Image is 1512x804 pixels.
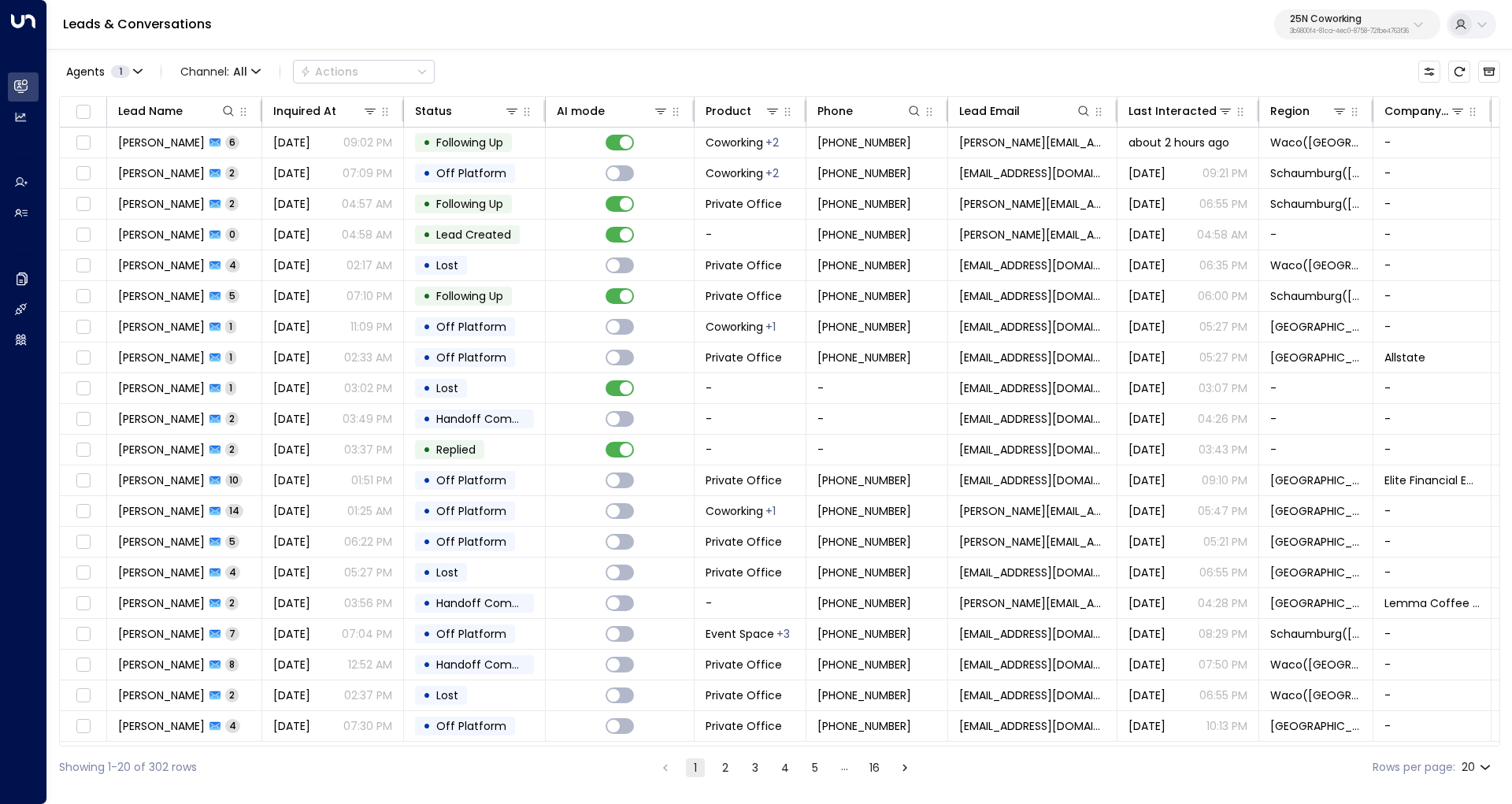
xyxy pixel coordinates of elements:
td: - [806,404,948,434]
div: Phone [817,102,853,120]
span: Private Office [706,565,782,580]
span: Sep 09, 2025 [1128,565,1165,580]
span: Waco(TX) [1270,135,1362,150]
button: Go to page 3 [746,758,765,777]
span: Lemma Coffee Roasters [1384,595,1480,611]
span: Coworking [706,135,763,150]
td: - [1373,496,1492,526]
span: 10 [225,473,243,487]
span: Toggle select row [73,409,93,429]
td: - [1373,312,1492,342]
span: John Doe [118,411,205,427]
span: Toggle select row [73,563,93,583]
td: - [1259,373,1373,403]
span: 2 [225,443,239,456]
div: Inquired At [273,102,336,120]
div: Lead Email [959,102,1091,120]
p: 05:27 PM [344,565,392,580]
span: Lost [436,380,458,396]
span: Gabi Sommerfield [118,503,205,519]
span: lance@lemmacoffeeroasters.com [959,595,1106,611]
span: Private Office [706,288,782,304]
div: Meeting Room,Meeting Room / Event Space,Private Office [776,626,790,642]
span: Off Platform [436,626,506,642]
td: - [1373,128,1492,157]
span: Toggle select row [73,440,93,460]
span: John Doe [118,380,205,396]
span: Lance Nerio [118,595,205,611]
div: Private Office [765,503,776,519]
p: 05:27 PM [1199,319,1247,335]
button: Actions [293,60,435,83]
span: Roxane Kazerooni [118,258,205,273]
div: Company Name [1384,102,1450,120]
div: • [423,590,431,617]
span: davidweiss@allstate.com [959,350,1106,365]
div: • [423,651,431,678]
div: • [423,436,431,463]
td: - [1373,680,1492,710]
div: Company Name [1384,102,1466,120]
div: • [423,528,431,555]
p: 04:58 AM [342,227,392,243]
span: gabis@slhaccounting.com [959,503,1106,519]
span: Toggle select row [73,133,93,153]
span: Aug 21, 2025 [1128,442,1165,458]
span: Private Office [706,258,782,273]
p: 06:55 PM [1199,196,1247,212]
span: Sep 08, 2025 [1128,626,1165,642]
span: Schaumburg(IL) [1270,626,1362,642]
div: • [423,498,431,524]
span: David Weiss [118,350,205,365]
button: Archived Leads [1478,61,1500,83]
div: Button group with a nested menu [293,60,435,83]
span: Sep 05, 2025 [273,626,310,642]
span: Channel: [174,61,267,83]
p: 03:07 PM [1199,380,1247,396]
span: 1 [225,381,236,395]
span: kcullen@revenuestorm.com [959,165,1106,181]
span: Agents [66,66,105,77]
a: Leads & Conversations [63,15,212,33]
button: Channel:All [174,61,267,83]
div: • [423,221,431,248]
div: AI mode [557,102,605,120]
span: Aug 13, 2025 [273,258,310,273]
p: 25N Coworking [1290,14,1409,24]
button: Go to page 2 [716,758,735,777]
p: 01:51 PM [351,472,392,488]
span: Buffalo Grove(IL) [1270,319,1362,335]
span: Waco(TX) [1270,258,1362,273]
p: 04:28 PM [1198,595,1247,611]
span: Handoff Completed [436,411,547,427]
span: Coworking [706,503,763,519]
span: Event Space [706,626,774,642]
div: • [423,191,431,217]
p: 05:27 PM [1199,350,1247,365]
span: Michelle Everhart [118,657,205,672]
span: Frisco(TX) [1270,472,1362,488]
button: Go to page 16 [865,758,884,777]
span: Aug 31, 2025 [273,288,310,304]
span: Sep 10, 2025 [273,319,310,335]
span: Following Up [436,196,503,212]
span: jurijs@effodio.com [959,135,1106,150]
div: • [423,252,431,279]
span: Toggle select row [73,532,93,552]
button: Go to next page [895,758,914,777]
span: Coworking [706,165,763,181]
span: Jonathan Lickstein [118,534,205,550]
td: - [1373,527,1492,557]
td: - [1373,558,1492,587]
span: Lost [436,258,458,273]
div: • [423,559,431,586]
span: a.baumann@durableofficeproducts.com [959,196,1106,212]
span: +16306398585 [817,350,911,365]
span: Toggle select row [73,195,93,214]
div: Private Office [765,319,776,335]
span: Following Up [436,135,503,150]
span: sledder16@outlook.com [959,626,1106,642]
div: Region [1270,102,1310,120]
td: - [1373,189,1492,219]
span: calebsprice23@gmail.com [959,565,1106,580]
